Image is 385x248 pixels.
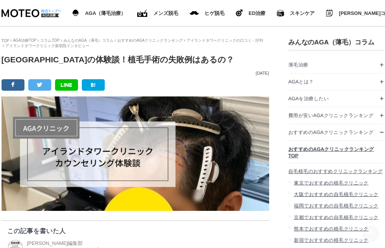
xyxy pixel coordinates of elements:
[288,113,373,118] span: 費用が安いAGAクリニックランキング
[236,8,265,18] a: ヒゲ脱毛 ED治療
[72,8,126,18] a: AGA（薄毛治療） AGA（薄毛治療）
[288,38,384,47] h3: みんなのAGA（薄毛）コラム
[288,107,384,124] a: 費用が安いAGAクリニックランキング
[288,223,384,235] a: 熊本でおすすめの植毛クリニック
[137,8,178,19] a: ED（勃起不全）治療 メンズ脱毛
[85,11,126,16] span: AGA（薄毛治療）
[7,227,263,235] p: この記事を書いた人
[63,38,114,42] a: みんなのAGA（薄毛）コラム
[288,57,384,73] a: 薄毛治療
[2,54,269,65] h1: [GEOGRAPHIC_DATA]の体験談！植毛手術の失敗例はあるの？
[290,11,315,16] span: スキンケア
[294,237,368,243] span: 新宿でおすすめの植毛クリニック
[288,235,384,246] a: 新宿でおすすめの植毛クリニック
[2,96,269,211] img: アイランドタワークリニック カウンセリング体験談
[2,71,269,75] p: [DATE]
[288,189,384,200] a: 大阪でおすすめの自毛植毛クリニック
[288,163,384,178] a: 自毛植毛のおすすめクリニックランキング
[2,9,59,17] img: MOTEO AGA
[2,39,9,43] a: TOP
[362,225,379,242] img: PAGE UP
[288,73,384,90] a: AGAとは？
[294,214,378,220] span: 京都でおすすめの自毛植毛クリニック
[249,11,265,16] span: ED治療
[288,96,328,101] span: AGAを治療したい
[72,10,80,16] img: AGA（薄毛治療）
[288,141,384,163] a: おすすめのAGAクリニックランキングTOP
[288,129,373,135] span: おすすめのAGAクリニックランキング
[137,9,148,17] img: ED（勃起不全）治療
[288,90,384,107] a: AGAを治療したい
[288,168,383,174] span: 自毛植毛のおすすめクリニックランキング
[288,79,314,85] span: AGAとは？
[277,8,315,18] a: スキンケア
[91,83,96,87] img: B!
[190,11,199,15] img: メンズ脱毛
[288,177,384,189] a: 東京でおすすめの植毛クリニック
[13,38,37,42] a: AGA治療TOP
[3,43,89,49] li: アイランドタワークリニック新宿院インタビュー
[294,226,368,232] span: 熊本でおすすめの植毛クリニック
[40,38,59,42] a: コラムTOP
[187,38,263,42] a: アイランドタワークリニックの口コミ・評判
[205,11,224,16] span: ヒゲ脱毛
[190,9,224,17] a: メンズ脱毛 ヒゲ脱毛
[294,203,378,209] span: 福岡でおすすめの自毛植毛クリニック
[294,191,378,197] span: 大阪でおすすめの自毛植毛クリニック
[27,240,83,246] span: [PERSON_NAME]編集部
[288,124,384,140] a: おすすめのAGAクリニックランキング
[117,38,183,42] a: おすすめのAGAクリニックランキング
[288,212,384,223] a: 京都でおすすめの自毛植毛クリニック
[61,83,72,87] img: LINE
[288,200,384,212] a: 福岡でおすすめの自毛植毛クリニック
[288,146,374,158] span: おすすめのAGAクリニックランキングTOP
[236,10,243,16] img: ヒゲ脱毛
[294,180,368,186] span: 東京でおすすめの植毛クリニック
[288,62,308,68] span: 薄毛治療
[326,10,333,17] img: みんなのMOTEOコラム
[41,9,62,13] img: 総合トップへ
[153,11,178,16] span: メンズ脱毛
